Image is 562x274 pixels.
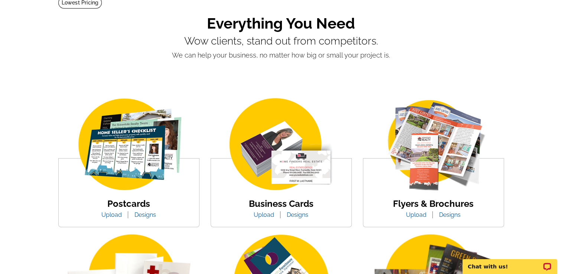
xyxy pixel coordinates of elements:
img: img_postcard.png [66,96,192,194]
a: Flyers & Brochures [393,198,474,209]
a: Upload [96,211,127,218]
a: Upload [248,211,280,218]
a: Postcards [107,198,150,209]
a: Designs [433,211,466,218]
a: Designs [281,211,314,218]
iframe: LiveChat chat widget [458,251,562,274]
p: Wow clients, stand out from competitors. [58,35,504,47]
a: Designs [129,211,162,218]
img: flyer-card.png [370,96,497,194]
a: Upload [400,211,432,218]
p: We can help your business, no matter how big or small your project is. [58,50,504,60]
h1: Everything You Need [58,14,504,32]
a: Business Cards [249,198,314,209]
img: business-card.png [218,96,344,194]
